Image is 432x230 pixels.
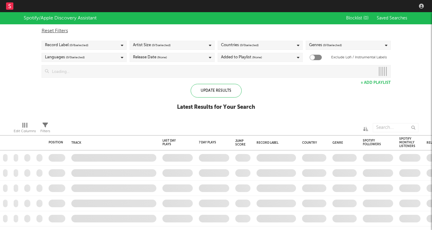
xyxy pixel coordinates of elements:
[346,16,369,20] span: Blocklist
[45,42,88,49] div: Record Label
[177,104,255,111] div: Latest Results for Your Search
[363,16,369,20] span: ( 0 )
[14,128,36,135] div: Edit Columns
[133,42,171,49] div: Artist Size
[240,42,259,49] span: ( 0 / 0 selected)
[49,141,63,144] div: Position
[221,54,262,61] div: Added to Playlist
[42,27,391,35] div: Reset Filters
[309,42,342,49] div: Genres
[191,84,242,98] div: Update Results
[49,65,375,77] input: Loading...
[71,141,153,145] div: Track
[45,54,85,61] div: Languages
[70,42,88,49] span: ( 0 / 6 selected)
[199,141,220,144] div: 7 Day Plays
[302,141,323,145] div: Country
[399,137,415,148] div: Spotify Monthly Listeners
[162,139,184,146] div: Last Day Plays
[363,139,384,146] div: Spotify Followers
[332,141,354,145] div: Genre
[257,141,293,145] div: Record Label
[40,120,50,138] div: Filters
[66,54,85,61] span: ( 0 / 0 selected)
[252,54,262,61] span: (None)
[323,42,342,49] span: ( 0 / 0 selected)
[373,123,418,132] input: Search...
[133,54,167,61] div: Release Date
[40,128,50,135] div: Filters
[377,16,408,20] span: Saved Searches
[235,139,246,146] div: Jump Score
[152,42,171,49] span: ( 0 / 5 selected)
[375,16,408,21] button: Saved Searches
[221,42,259,49] div: Countries
[24,15,97,22] div: Spotify/Apple Discovery Assistant
[331,54,387,61] label: Exclude Lofi / Instrumental Labels
[157,54,167,61] span: (None)
[14,120,36,138] div: Edit Columns
[361,81,391,85] button: + Add Playlist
